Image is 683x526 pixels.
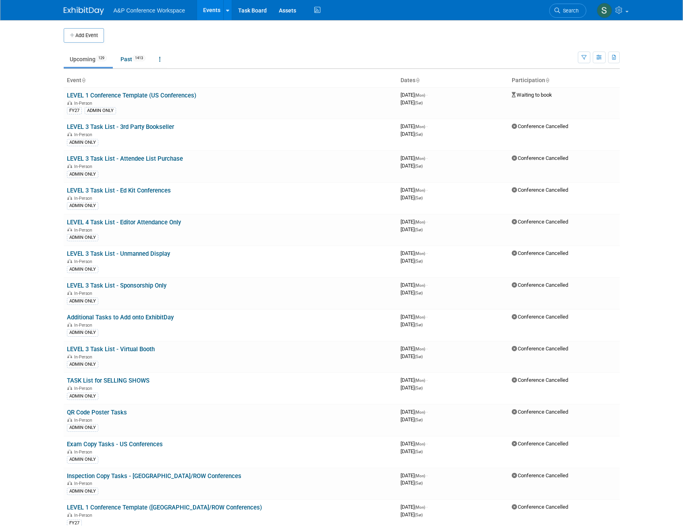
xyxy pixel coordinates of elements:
[74,481,95,486] span: In-Person
[415,481,423,485] span: (Sat)
[415,132,423,137] span: (Sat)
[512,219,568,225] span: Conference Cancelled
[96,55,107,61] span: 129
[415,418,423,422] span: (Sat)
[426,250,428,256] span: -
[67,441,163,448] a: Exam Copy Tasks - US Conferences
[512,123,568,129] span: Conference Cancelled
[74,449,95,455] span: In-Person
[397,74,509,87] th: Dates
[401,219,428,225] span: [DATE]
[512,472,568,478] span: Conference Cancelled
[415,283,425,288] span: (Mon)
[67,354,72,358] img: In-Person Event
[401,416,423,422] span: [DATE]
[67,314,174,321] a: Additional Tasks to Add onto ExhibitDay
[415,347,425,351] span: (Mon)
[415,228,423,232] span: (Sat)
[426,472,428,478] span: -
[74,259,95,264] span: In-Person
[401,123,428,129] span: [DATE]
[67,123,174,130] a: LEVEL 3 Task List - 3rd Party Bookseller
[74,354,95,360] span: In-Person
[67,228,72,232] img: In-Person Event
[67,132,72,136] img: In-Person Event
[401,353,423,359] span: [DATE]
[512,187,568,193] span: Conference Cancelled
[509,74,620,87] th: Participation
[67,346,155,353] a: LEVEL 3 Task List - Virtual Booth
[415,93,425,97] span: (Mon)
[67,266,98,273] div: ADMIN ONLY
[512,282,568,288] span: Conference Cancelled
[67,409,127,416] a: QR Code Poster Tasks
[401,512,423,518] span: [DATE]
[401,472,428,478] span: [DATE]
[74,418,95,423] span: In-Person
[415,449,423,454] span: (Sat)
[415,101,423,105] span: (Sat)
[401,448,423,454] span: [DATE]
[67,323,72,327] img: In-Person Event
[401,99,423,106] span: [DATE]
[512,409,568,415] span: Conference Cancelled
[67,164,72,168] img: In-Person Event
[67,456,98,463] div: ADMIN ONLY
[426,409,428,415] span: -
[67,291,72,295] img: In-Person Event
[67,250,170,257] a: LEVEL 3 Task List - Unmanned Display
[549,4,586,18] a: Search
[401,441,428,447] span: [DATE]
[512,92,552,98] span: Waiting to book
[426,187,428,193] span: -
[426,314,428,320] span: -
[85,107,116,114] div: ADMIN ONLY
[401,504,428,510] span: [DATE]
[426,346,428,352] span: -
[401,480,423,486] span: [DATE]
[67,187,171,194] a: LEVEL 3 Task List - Ed Kit Conferences
[415,77,419,83] a: Sort by Start Date
[67,196,72,200] img: In-Person Event
[401,187,428,193] span: [DATE]
[67,481,72,485] img: In-Person Event
[67,139,98,146] div: ADMIN ONLY
[67,155,183,162] a: LEVEL 3 Task List - Attendee List Purchase
[512,377,568,383] span: Conference Cancelled
[512,504,568,510] span: Conference Cancelled
[415,196,423,200] span: (Sat)
[74,228,95,233] span: In-Person
[401,250,428,256] span: [DATE]
[67,329,98,336] div: ADMIN ONLY
[67,298,98,305] div: ADMIN ONLY
[415,315,425,319] span: (Mon)
[67,234,98,241] div: ADMIN ONLY
[67,361,98,368] div: ADMIN ONLY
[415,378,425,383] span: (Mon)
[401,92,428,98] span: [DATE]
[426,155,428,161] span: -
[426,92,428,98] span: -
[67,449,72,454] img: In-Person Event
[426,441,428,447] span: -
[64,7,104,15] img: ExhibitDay
[512,155,568,161] span: Conference Cancelled
[415,323,423,327] span: (Sat)
[426,123,428,129] span: -
[401,346,428,352] span: [DATE]
[426,282,428,288] span: -
[415,410,425,414] span: (Mon)
[415,259,423,263] span: (Sat)
[64,28,104,43] button: Add Event
[114,7,185,14] span: A&P Conference Workspace
[415,505,425,509] span: (Mon)
[512,250,568,256] span: Conference Cancelled
[74,513,95,518] span: In-Person
[401,282,428,288] span: [DATE]
[415,251,425,256] span: (Mon)
[415,124,425,129] span: (Mon)
[67,92,196,99] a: LEVEL 1 Conference Template (US Conferences)
[74,101,95,106] span: In-Person
[401,226,423,232] span: [DATE]
[415,513,423,517] span: (Sat)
